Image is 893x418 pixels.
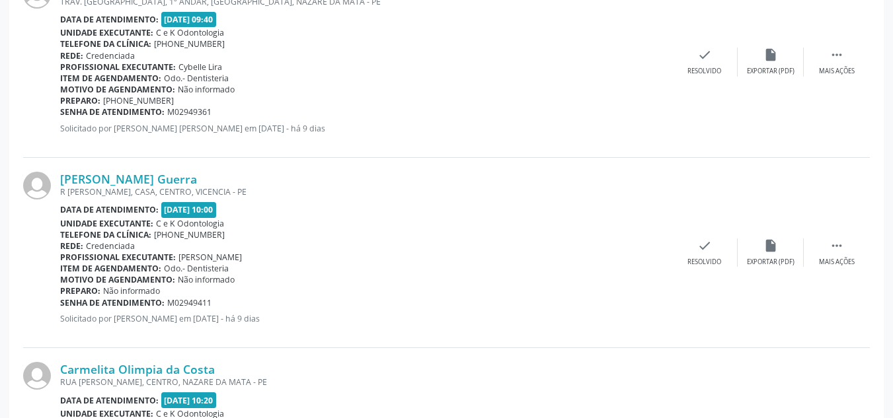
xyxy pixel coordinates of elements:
div: R [PERSON_NAME], CASA, CENTRO, VICENCIA - PE [60,186,672,197]
p: Solicitado por [PERSON_NAME] [PERSON_NAME] em [DATE] - há 9 dias [60,123,672,134]
i: check [697,48,712,62]
span: M02949411 [167,297,212,308]
span: [PHONE_NUMBER] [154,229,225,240]
span: C e K Odontologia [156,27,224,38]
span: Odo.- Dentisteria [164,263,229,274]
div: Resolvido [687,258,721,267]
span: Odo.- Dentisteria [164,73,229,84]
a: [PERSON_NAME] Guerra [60,172,197,186]
div: Mais ações [819,258,855,267]
div: Exportar (PDF) [747,258,795,267]
b: Motivo de agendamento: [60,84,175,95]
b: Preparo: [60,285,100,296]
b: Unidade executante: [60,27,153,38]
span: Credenciada [86,240,135,252]
b: Telefone da clínica: [60,229,151,240]
span: [PERSON_NAME] [178,252,242,263]
span: Cybelle Lira [178,61,222,73]
b: Unidade executante: [60,218,153,229]
div: RUA [PERSON_NAME], CENTRO, NAZARE DA MATA - PE [60,376,672,388]
i:  [830,48,844,62]
img: img [23,172,51,199]
span: Não informado [178,84,235,95]
b: Senha de atendimento: [60,297,165,308]
b: Rede: [60,50,83,61]
b: Data de atendimento: [60,395,159,406]
b: Rede: [60,240,83,252]
span: Credenciada [86,50,135,61]
span: C e K Odontologia [156,218,224,229]
b: Telefone da clínica: [60,38,151,50]
b: Profissional executante: [60,61,176,73]
i:  [830,238,844,253]
i: check [697,238,712,253]
b: Senha de atendimento: [60,106,165,118]
b: Item de agendamento: [60,73,161,84]
a: Carmelita Olimpia da Costa [60,362,215,376]
span: [PHONE_NUMBER] [154,38,225,50]
b: Profissional executante: [60,252,176,263]
span: [DATE] 09:40 [161,12,217,27]
span: M02949361 [167,106,212,118]
span: [DATE] 10:00 [161,202,217,217]
span: [DATE] 10:20 [161,392,217,407]
div: Resolvido [687,67,721,76]
b: Motivo de agendamento: [60,274,175,285]
b: Preparo: [60,95,100,106]
img: img [23,362,51,390]
div: Mais ações [819,67,855,76]
i: insert_drive_file [763,238,778,253]
i: insert_drive_file [763,48,778,62]
span: Não informado [178,274,235,285]
b: Data de atendimento: [60,204,159,215]
p: Solicitado por [PERSON_NAME] em [DATE] - há 9 dias [60,313,672,324]
div: Exportar (PDF) [747,67,795,76]
b: Data de atendimento: [60,14,159,25]
b: Item de agendamento: [60,263,161,274]
span: Não informado [103,285,160,296]
span: [PHONE_NUMBER] [103,95,174,106]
